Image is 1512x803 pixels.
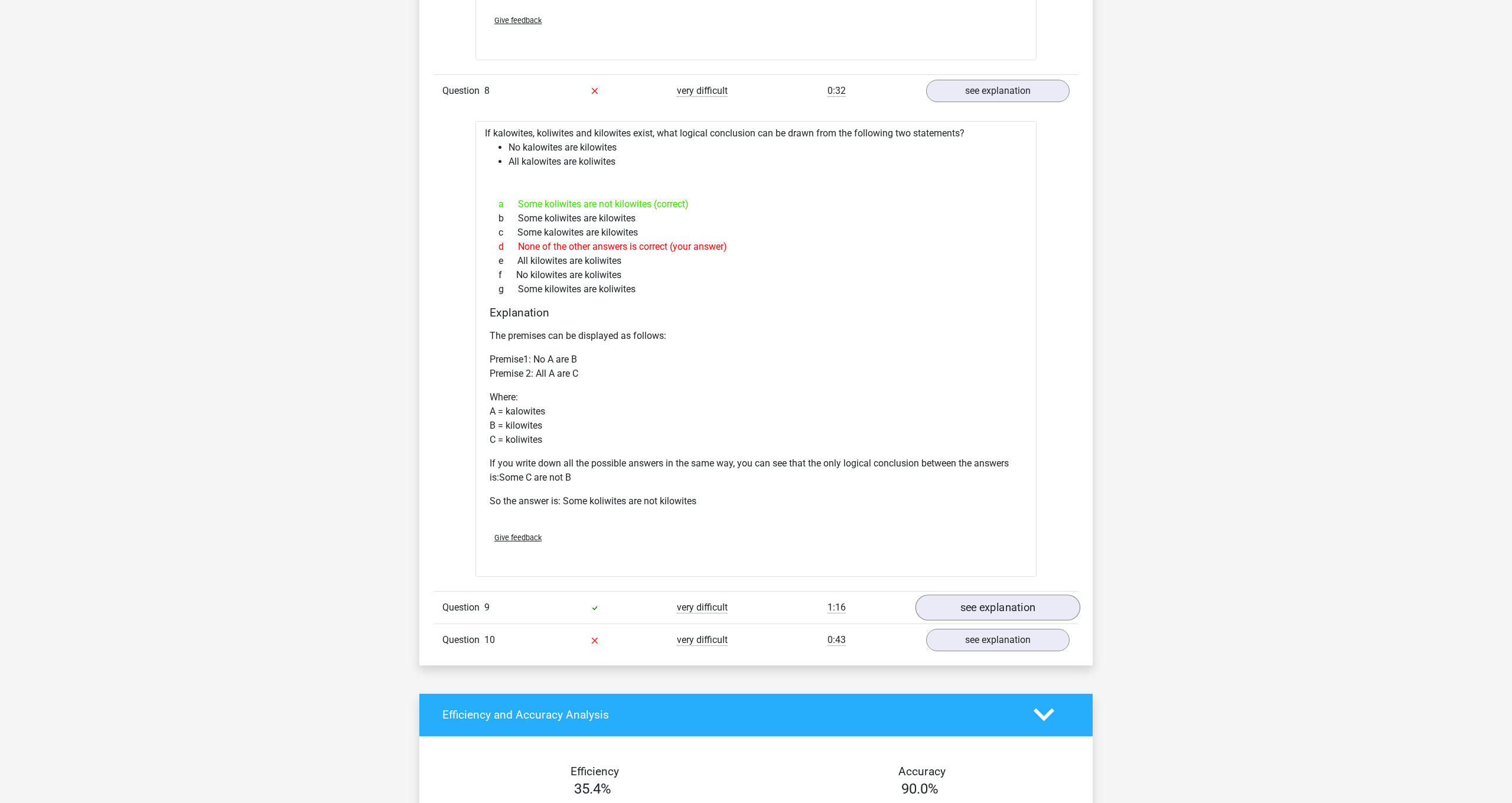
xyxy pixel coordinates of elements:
[494,16,542,25] span: Give feedback
[498,254,517,268] span: e
[490,240,1022,254] div: None of the other answers is correct (your answer)
[915,595,1080,621] a: see explanation
[494,533,542,542] span: Give feedback
[677,602,728,613] span: very difficult
[442,765,747,778] h4: Efficiency
[484,634,495,645] span: 10
[498,268,516,282] span: f
[484,602,490,613] span: 9
[475,121,1037,577] div: If kalowites, koliwites and kilowites exist, what logical conclusion can be drawn from the follow...
[442,84,484,98] span: Question
[677,85,728,97] span: very difficult
[490,390,1022,447] p: Where: A = kalowites B = kilowites C = koliwites
[509,155,1027,169] li: All kalowites are koliwites
[827,85,846,97] span: 0:32
[442,600,484,615] span: Question
[498,226,517,240] span: c
[498,211,518,226] span: b
[490,254,1022,268] div: All kilowites are koliwites
[827,602,846,613] span: 1:16
[490,306,1022,319] h4: Explanation
[498,282,518,296] span: g
[490,282,1022,296] div: Some kilowites are koliwites
[490,352,1022,381] p: Premise1: No A are B Premise 2: All A are C
[490,456,1022,485] p: If you write down all the possible answers in the same way, you can see that the only logical con...
[498,197,518,211] span: a
[442,633,484,647] span: Question
[677,634,728,646] span: very difficult
[574,781,611,797] span: 35.4%
[926,80,1070,102] a: see explanation
[770,765,1074,778] h4: Accuracy
[509,141,1027,155] li: No kalowites are kilowites
[490,268,1022,282] div: No kilowites are koliwites
[490,494,1022,508] p: So the answer is: Some koliwites are not kilowites
[901,781,939,797] span: 90.0%
[490,329,1022,343] p: The premises can be displayed as follows:
[490,197,1022,211] div: Some koliwites are not kilowites (correct)
[442,708,1016,722] h4: Efficiency and Accuracy Analysis
[490,211,1022,226] div: Some koliwites are kilowites
[827,634,846,646] span: 0:43
[490,226,1022,240] div: Some kalowites are kilowites
[498,240,518,254] span: d
[484,85,490,96] span: 8
[926,629,1070,651] a: see explanation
